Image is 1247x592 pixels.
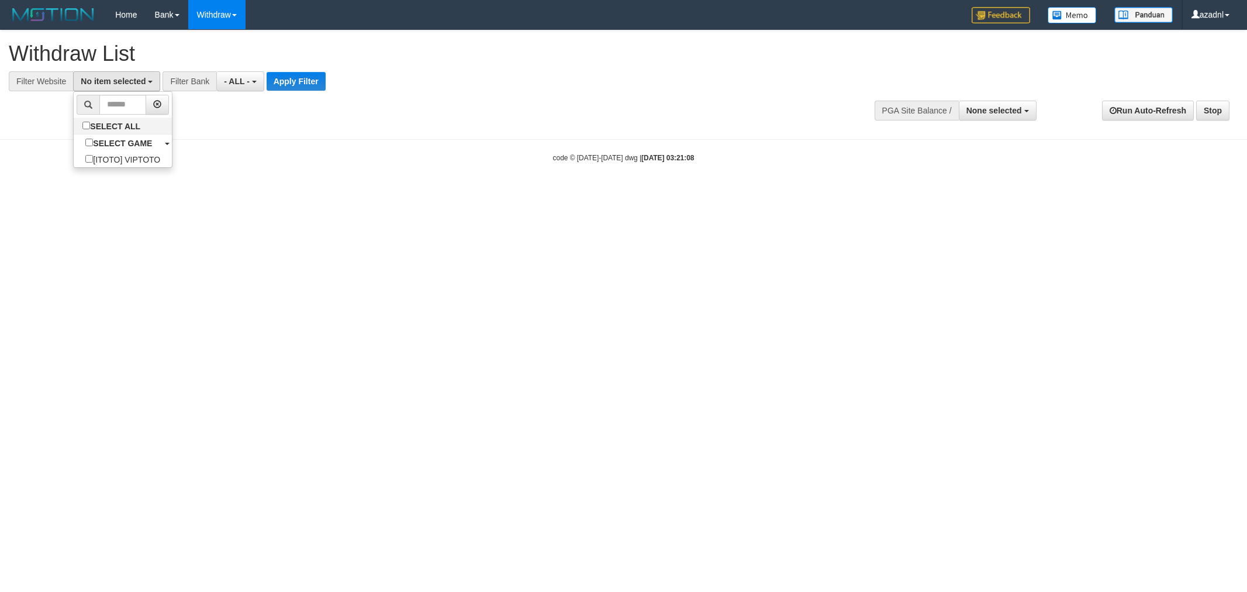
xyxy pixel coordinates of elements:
[267,72,326,91] button: Apply Filter
[9,71,73,91] div: Filter Website
[9,6,98,23] img: MOTION_logo.png
[73,71,160,91] button: No item selected
[1196,101,1229,121] a: Stop
[875,101,959,121] div: PGA Site Balance /
[224,77,250,86] span: - ALL -
[966,106,1022,115] span: None selected
[74,118,152,134] label: SELECT ALL
[972,7,1030,23] img: Feedback.jpg
[85,155,93,163] input: [ITOTO] VIPTOTO
[93,139,152,148] b: SELECT GAME
[163,71,216,91] div: Filter Bank
[74,135,172,151] a: SELECT GAME
[1102,101,1194,121] a: Run Auto-Refresh
[1114,7,1173,23] img: panduan.png
[74,151,172,167] label: [ITOTO] VIPTOTO
[641,154,694,162] strong: [DATE] 03:21:08
[959,101,1037,121] button: None selected
[1048,7,1097,23] img: Button%20Memo.svg
[85,139,93,146] input: SELECT GAME
[553,154,695,162] small: code © [DATE]-[DATE] dwg |
[81,77,146,86] span: No item selected
[82,122,90,129] input: SELECT ALL
[216,71,264,91] button: - ALL -
[9,42,820,66] h1: Withdraw List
